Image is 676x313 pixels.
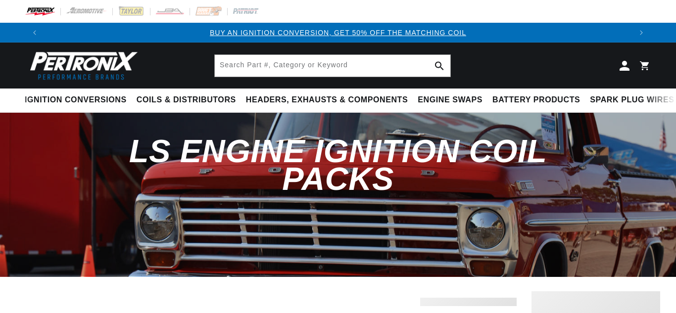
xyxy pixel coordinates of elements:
[45,27,631,38] div: 1 of 3
[25,48,139,83] img: Pertronix
[215,55,450,77] input: Search Part #, Category or Keyword
[25,89,132,112] summary: Ignition Conversions
[631,23,651,43] button: Translation missing: en.sections.announcements.next_announcement
[129,133,547,196] span: LS Engine Ignition Coil Packs
[590,95,674,105] span: Spark Plug Wires
[418,95,483,105] span: Engine Swaps
[487,89,585,112] summary: Battery Products
[25,23,45,43] button: Translation missing: en.sections.announcements.previous_announcement
[210,29,466,37] a: BUY AN IGNITION CONVERSION, GET 50% OFF THE MATCHING COIL
[429,55,450,77] button: Search Part #, Category or Keyword
[25,95,127,105] span: Ignition Conversions
[413,89,487,112] summary: Engine Swaps
[241,89,413,112] summary: Headers, Exhausts & Components
[246,95,408,105] span: Headers, Exhausts & Components
[45,27,631,38] div: Announcement
[492,95,580,105] span: Battery Products
[132,89,241,112] summary: Coils & Distributors
[137,95,236,105] span: Coils & Distributors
